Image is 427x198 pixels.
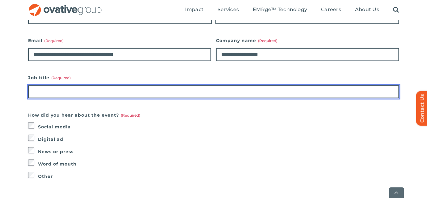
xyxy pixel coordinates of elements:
[218,6,239,13] a: Services
[28,36,211,45] label: Email
[38,147,399,156] label: News or press
[51,75,71,80] span: (Required)
[38,135,399,143] label: Digital ad
[355,6,379,13] a: About Us
[321,6,341,13] a: Careers
[38,159,399,168] label: Word of mouth
[393,6,399,13] a: Search
[44,38,64,43] span: (Required)
[38,122,399,131] label: Social media
[121,113,140,117] span: (Required)
[28,3,102,9] a: OG_Full_horizontal_RGB
[216,36,399,45] label: Company name
[253,6,307,13] a: EMRge™ Technology
[28,110,140,119] legend: How did you hear about the event?
[258,38,277,43] span: (Required)
[185,6,203,13] a: Impact
[28,73,399,82] label: Job title
[38,172,399,180] label: Other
